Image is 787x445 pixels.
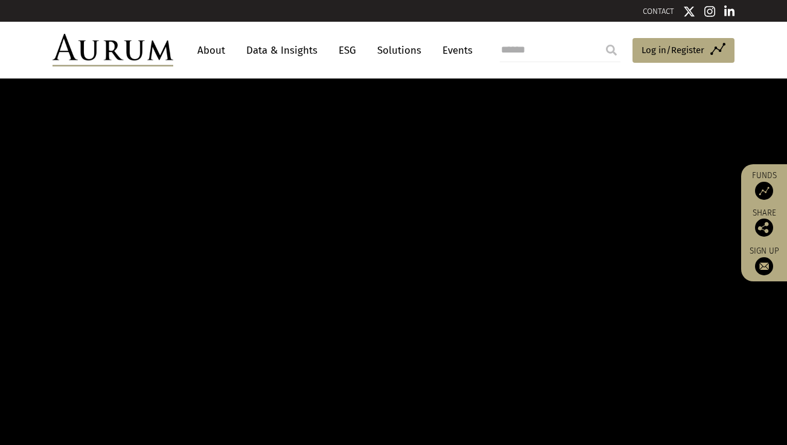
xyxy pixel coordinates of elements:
a: Data & Insights [240,39,323,62]
a: Solutions [371,39,427,62]
img: Instagram icon [704,5,715,18]
img: Aurum [53,34,173,66]
a: Events [436,39,473,62]
a: Funds [747,170,781,200]
input: Submit [599,38,623,62]
a: Sign up [747,246,781,275]
a: Log in/Register [632,38,734,63]
img: Twitter icon [683,5,695,18]
img: Share this post [755,219,773,237]
a: About [191,39,231,62]
div: Share [747,209,781,237]
img: Sign up to our newsletter [755,257,773,275]
img: Access Funds [755,182,773,200]
img: Linkedin icon [724,5,735,18]
span: Log in/Register [642,43,704,57]
a: ESG [333,39,362,62]
a: CONTACT [643,7,674,16]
